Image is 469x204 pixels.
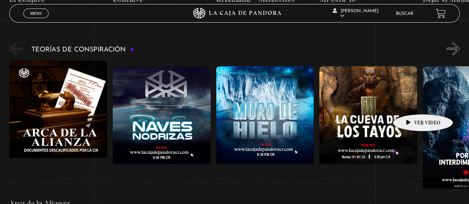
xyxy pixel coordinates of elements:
span: Menu [30,11,42,16]
button: Next [447,42,460,55]
h3: Teorías de Conspiración [32,46,134,53]
a: Buscar [396,11,413,16]
button: Previous [9,42,22,55]
a: View your shopping cart [436,9,446,19]
span: [PERSON_NAME] [333,9,379,18]
span: Cerrar [27,17,45,23]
